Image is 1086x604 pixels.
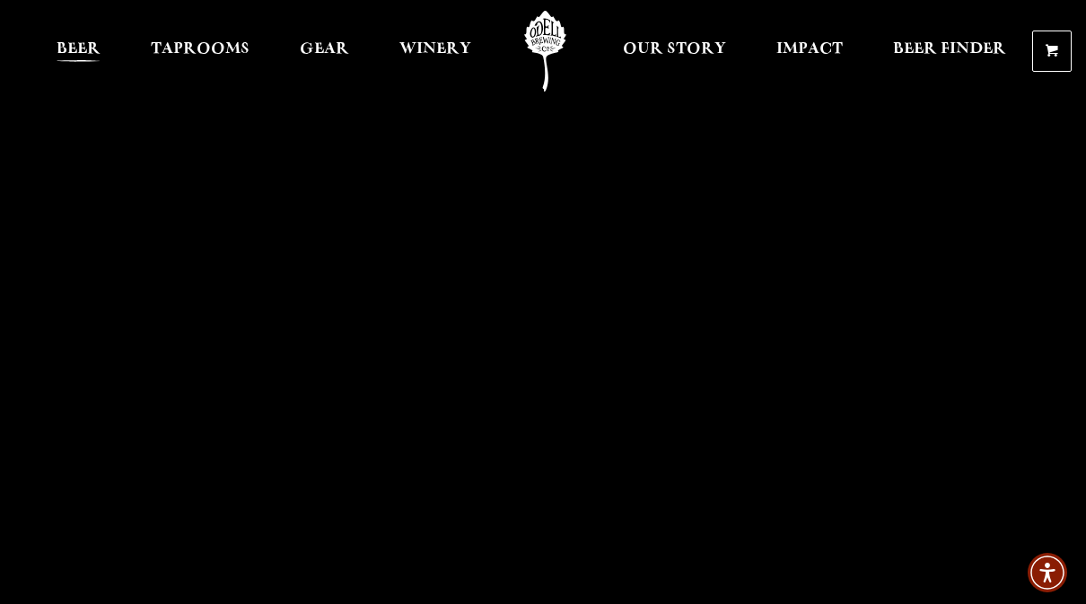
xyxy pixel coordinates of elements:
a: Beer Finder [881,11,1018,92]
a: Our Story [611,11,738,92]
div: Accessibility Menu [1028,553,1067,592]
span: Impact [776,42,843,57]
a: Impact [765,11,854,92]
span: Winery [399,42,471,57]
a: Odell Home [512,11,579,92]
a: Beer [45,11,112,92]
a: Gear [288,11,361,92]
a: Taprooms [139,11,261,92]
a: Winery [388,11,483,92]
span: Beer Finder [893,42,1006,57]
span: Beer [57,42,101,57]
span: Taprooms [151,42,250,57]
span: Gear [300,42,349,57]
span: Our Story [623,42,726,57]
